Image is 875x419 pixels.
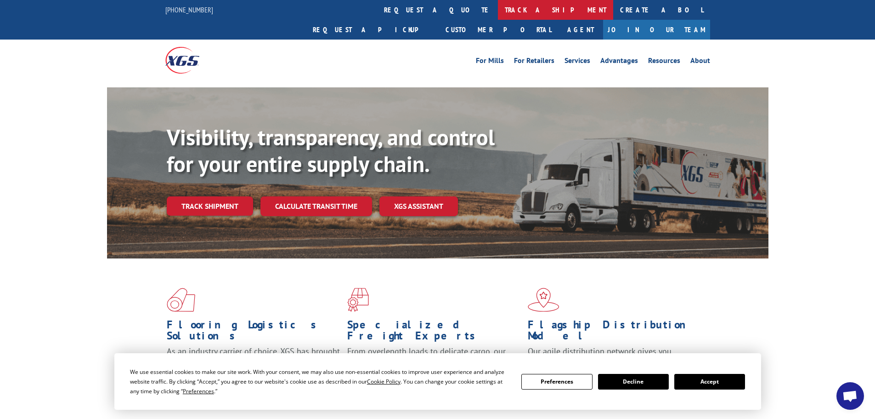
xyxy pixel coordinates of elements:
[306,20,439,40] a: Request a pickup
[439,20,558,40] a: Customer Portal
[603,20,710,40] a: Join Our Team
[347,346,521,387] p: From overlength loads to delicate cargo, our experienced staff knows the best way to move your fr...
[130,367,510,396] div: We use essential cookies to make our site work. With your consent, we may also use non-essential ...
[347,319,521,346] h1: Specialized Freight Experts
[167,196,253,216] a: Track shipment
[598,374,669,390] button: Decline
[379,196,458,216] a: XGS ASSISTANT
[167,123,495,178] b: Visibility, transparency, and control for your entire supply chain.
[260,196,372,216] a: Calculate transit time
[690,57,710,67] a: About
[347,288,369,312] img: xgs-icon-focused-on-flooring-red
[367,378,401,385] span: Cookie Policy
[183,387,214,395] span: Preferences
[528,288,559,312] img: xgs-icon-flagship-distribution-model-red
[674,374,745,390] button: Accept
[648,57,680,67] a: Resources
[165,5,213,14] a: [PHONE_NUMBER]
[528,346,697,367] span: Our agile distribution network gives you nationwide inventory management on demand.
[558,20,603,40] a: Agent
[167,346,340,379] span: As an industry carrier of choice, XGS has brought innovation and dedication to flooring logistics...
[528,319,701,346] h1: Flagship Distribution Model
[476,57,504,67] a: For Mills
[836,382,864,410] div: Open chat
[167,319,340,346] h1: Flooring Logistics Solutions
[521,374,592,390] button: Preferences
[167,288,195,312] img: xgs-icon-total-supply-chain-intelligence-red
[600,57,638,67] a: Advantages
[565,57,590,67] a: Services
[114,353,761,410] div: Cookie Consent Prompt
[514,57,554,67] a: For Retailers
